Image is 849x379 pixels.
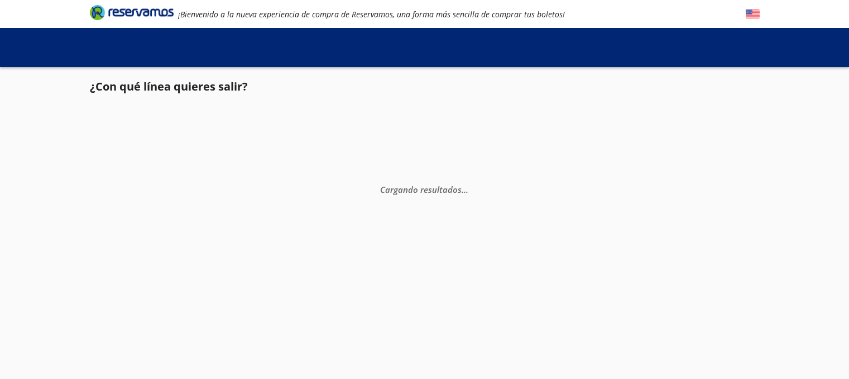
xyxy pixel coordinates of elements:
em: Cargando resultados [380,184,468,195]
span: . [464,184,466,195]
span: . [466,184,468,195]
i: Brand Logo [90,4,174,21]
a: Brand Logo [90,4,174,24]
span: . [462,184,464,195]
button: English [746,7,760,21]
p: ¿Con qué línea quieres salir? [90,78,248,95]
em: ¡Bienvenido a la nueva experiencia de compra de Reservamos, una forma más sencilla de comprar tus... [178,9,565,20]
